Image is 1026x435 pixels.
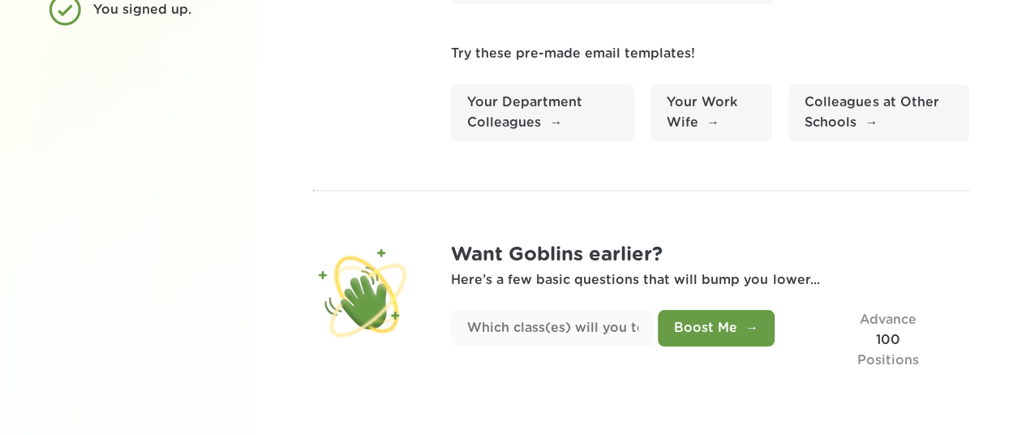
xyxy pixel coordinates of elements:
p: Here’s a few basic questions that will bump you lower... [451,270,969,291]
div: 100 [807,310,969,370]
p: Try these pre-made email templates! [451,44,969,64]
a: Colleagues at Other Schools [788,84,969,141]
input: Which class(es) will you teach this year? [451,310,655,347]
a: Your Department Colleagues [451,84,634,141]
button: Boost Me [658,310,775,347]
span: Positions [857,354,919,367]
a: Your Work Wife [650,84,772,141]
span: Advance [860,313,917,326]
h1: Want Goblins earlier? [451,240,969,270]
